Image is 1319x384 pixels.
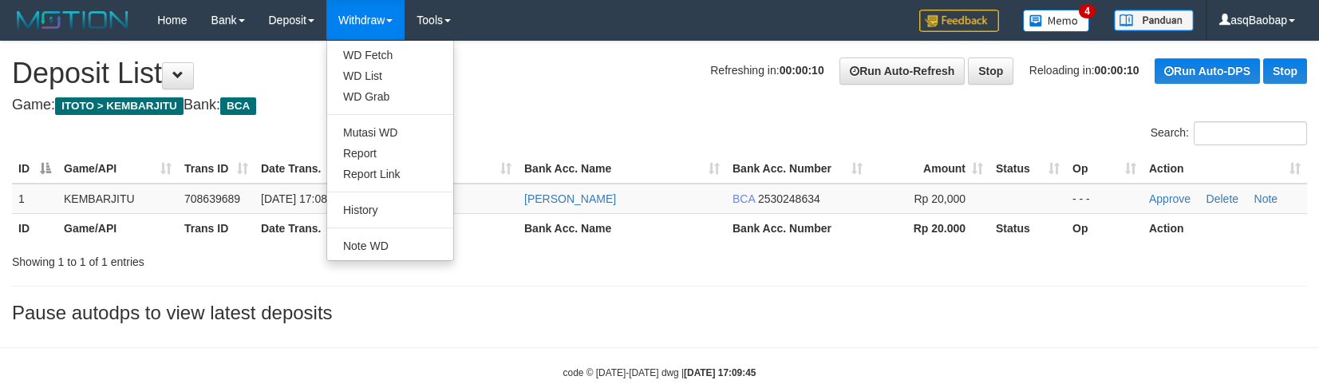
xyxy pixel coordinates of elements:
[1194,121,1307,145] input: Search:
[327,65,453,86] a: WD List
[989,154,1066,184] th: Status: activate to sort column ascending
[57,154,178,184] th: Game/API: activate to sort column ascending
[1029,64,1139,77] span: Reloading in:
[524,192,616,205] a: [PERSON_NAME]
[1143,213,1307,243] th: Action
[518,213,726,243] th: Bank Acc. Name
[12,97,1307,113] h4: Game: Bank:
[968,57,1013,85] a: Stop
[518,154,726,184] th: Bank Acc. Name: activate to sort column ascending
[1066,154,1143,184] th: Op: activate to sort column ascending
[684,367,756,378] strong: [DATE] 17:09:45
[327,86,453,107] a: WD Grab
[1095,64,1139,77] strong: 00:00:10
[327,143,453,164] a: Report
[1066,213,1143,243] th: Op
[869,154,989,184] th: Amount: activate to sort column ascending
[563,367,756,378] small: code © [DATE]-[DATE] dwg |
[869,213,989,243] th: Rp 20.000
[914,192,966,205] span: Rp 20,000
[1254,192,1278,205] a: Note
[327,164,453,184] a: Report Link
[397,154,518,184] th: User ID: activate to sort column ascending
[1155,58,1260,84] a: Run Auto-DPS
[327,45,453,65] a: WD Fetch
[710,64,823,77] span: Refreshing in:
[178,213,255,243] th: Trans ID
[726,213,869,243] th: Bank Acc. Number
[184,192,240,205] span: 708639689
[1079,4,1096,18] span: 4
[327,122,453,143] a: Mutasi WD
[12,57,1307,89] h1: Deposit List
[989,213,1066,243] th: Status
[1023,10,1090,32] img: Button%20Memo.svg
[1263,58,1307,84] a: Stop
[327,236,453,256] a: Note WD
[919,10,999,32] img: Feedback.jpg
[255,154,397,184] th: Date Trans.: activate to sort column ascending
[1206,192,1238,205] a: Delete
[726,154,869,184] th: Bank Acc. Number: activate to sort column ascending
[12,303,1307,323] h3: Pause autodps to view latest deposits
[1066,184,1143,214] td: - - -
[839,57,965,85] a: Run Auto-Refresh
[12,247,538,270] div: Showing 1 to 1 of 1 entries
[220,97,256,115] span: BCA
[57,184,178,214] td: KEMBARJITU
[178,154,255,184] th: Trans ID: activate to sort column ascending
[327,200,453,220] a: History
[1143,154,1307,184] th: Action: activate to sort column ascending
[758,192,820,205] span: Copy 2530248634 to clipboard
[261,192,342,205] span: [DATE] 17:08:30
[1149,192,1191,205] a: Approve
[1114,10,1194,31] img: panduan.png
[397,213,518,243] th: User ID
[12,8,133,32] img: MOTION_logo.png
[55,97,184,115] span: ITOTO > KEMBARJITU
[255,213,397,243] th: Date Trans.
[1151,121,1307,145] label: Search:
[733,192,755,205] span: BCA
[12,154,57,184] th: ID: activate to sort column descending
[57,213,178,243] th: Game/API
[12,213,57,243] th: ID
[780,64,824,77] strong: 00:00:10
[12,184,57,214] td: 1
